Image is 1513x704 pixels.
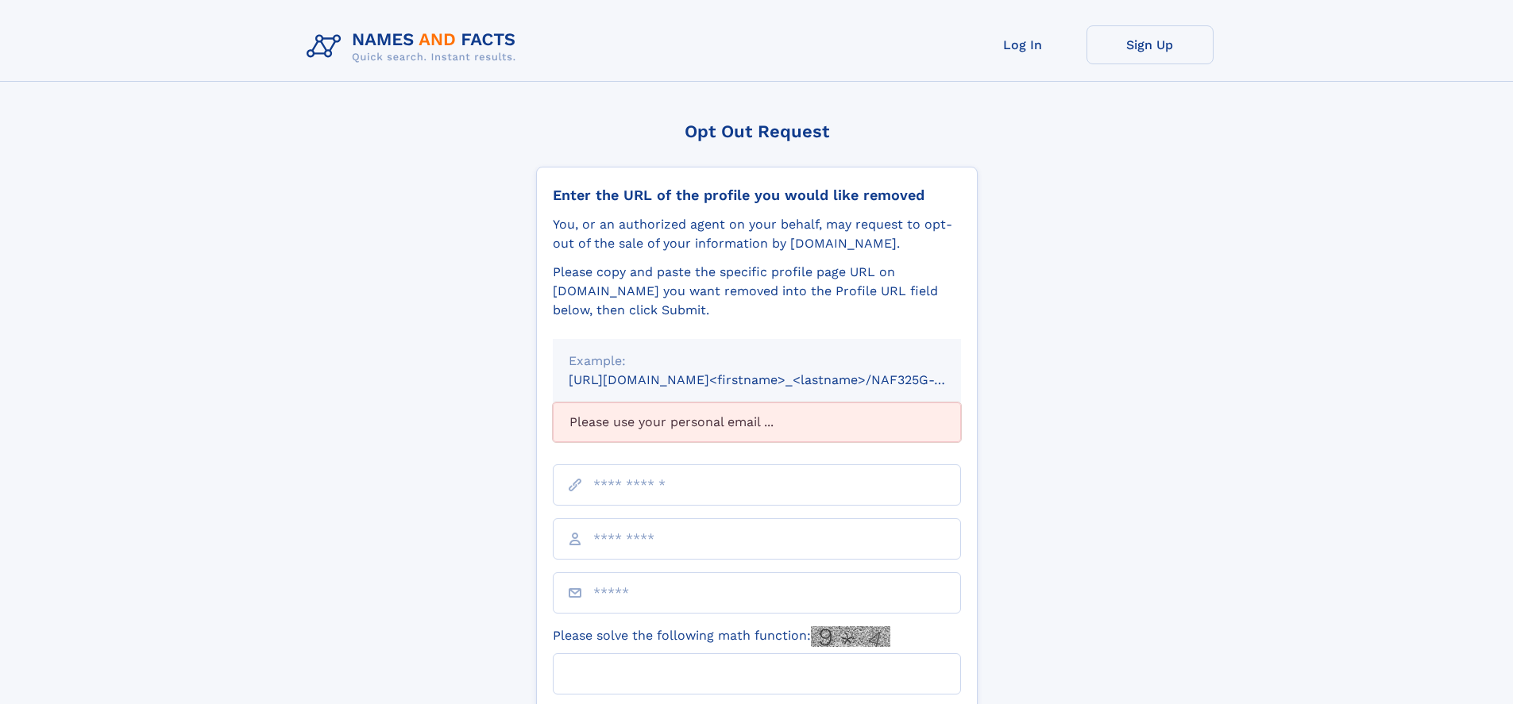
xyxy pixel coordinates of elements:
small: [URL][DOMAIN_NAME]<firstname>_<lastname>/NAF325G-xxxxxxxx [569,372,991,387]
div: Please copy and paste the specific profile page URL on [DOMAIN_NAME] you want removed into the Pr... [553,263,961,320]
a: Log In [959,25,1087,64]
div: Example: [569,352,945,371]
div: Enter the URL of the profile you would like removed [553,187,961,204]
div: Opt Out Request [536,121,978,141]
label: Please solve the following math function: [553,626,890,647]
div: You, or an authorized agent on your behalf, may request to opt-out of the sale of your informatio... [553,215,961,253]
div: Please use your personal email ... [553,402,961,442]
a: Sign Up [1087,25,1214,64]
img: Logo Names and Facts [300,25,529,68]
